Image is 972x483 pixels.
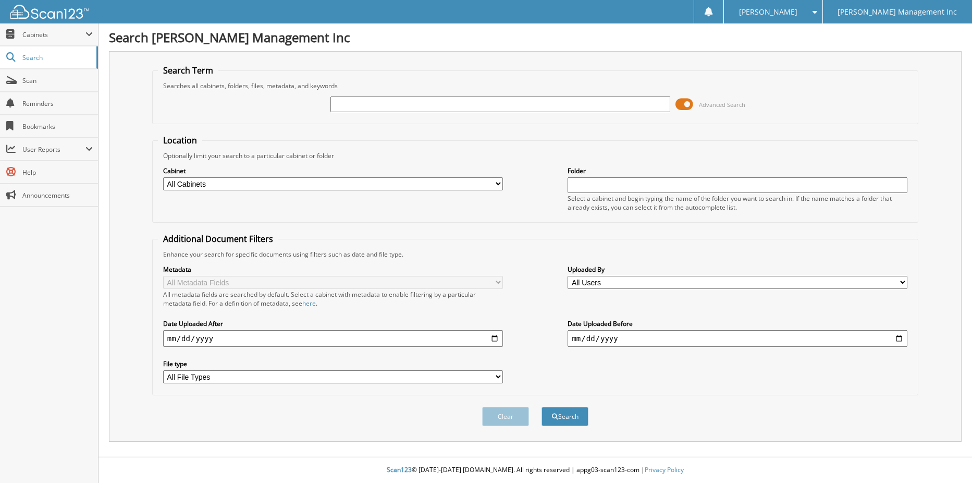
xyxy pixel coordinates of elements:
label: Metadata [163,265,503,274]
a: here [302,299,316,308]
img: scan123-logo-white.svg [10,5,89,19]
div: Enhance your search for specific documents using filters such as date and file type. [158,250,913,259]
label: Date Uploaded Before [568,319,907,328]
a: Privacy Policy [645,465,684,474]
span: Scan [22,76,93,85]
span: Cabinets [22,30,85,39]
button: Search [542,407,588,426]
span: [PERSON_NAME] [739,9,797,15]
button: Clear [482,407,529,426]
input: end [568,330,907,347]
span: Bookmarks [22,122,93,131]
h1: Search [PERSON_NAME] Management Inc [109,29,962,46]
span: Announcements [22,191,93,200]
div: © [DATE]-[DATE] [DOMAIN_NAME]. All rights reserved | appg03-scan123-com | [99,457,972,483]
label: Date Uploaded After [163,319,503,328]
div: Searches all cabinets, folders, files, metadata, and keywords [158,81,913,90]
label: Uploaded By [568,265,907,274]
div: Select a cabinet and begin typing the name of the folder you want to search in. If the name match... [568,194,907,212]
legend: Location [158,135,202,146]
span: Reminders [22,99,93,108]
span: [PERSON_NAME] Management Inc [838,9,957,15]
label: Cabinet [163,166,503,175]
span: Scan123 [387,465,412,474]
span: Search [22,53,91,62]
legend: Additional Document Filters [158,233,278,245]
span: Advanced Search [699,101,745,108]
div: Optionally limit your search to a particular cabinet or folder [158,151,913,160]
label: Folder [568,166,907,175]
span: Help [22,168,93,177]
legend: Search Term [158,65,218,76]
input: start [163,330,503,347]
span: User Reports [22,145,85,154]
label: File type [163,359,503,368]
div: All metadata fields are searched by default. Select a cabinet with metadata to enable filtering b... [163,290,503,308]
iframe: Chat Widget [920,433,972,483]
